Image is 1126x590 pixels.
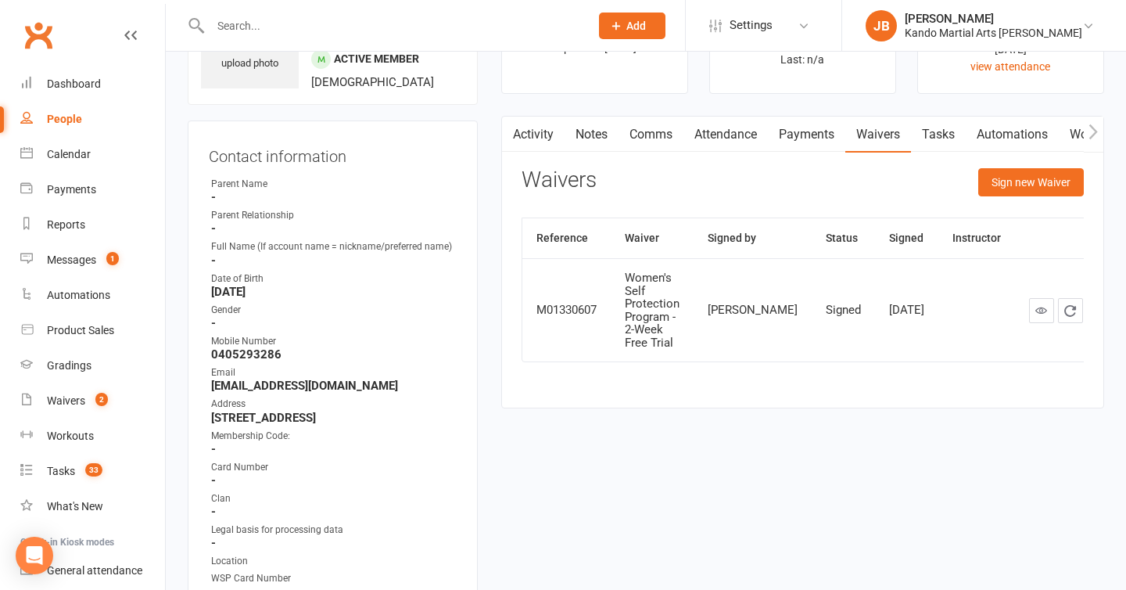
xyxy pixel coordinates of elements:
[866,10,897,41] div: JB
[211,442,457,456] strong: -
[211,460,457,475] div: Card Number
[47,324,114,336] div: Product Sales
[206,15,579,37] input: Search...
[694,218,812,258] th: Signed by
[211,473,457,487] strong: -
[20,172,165,207] a: Payments
[522,168,597,192] h3: Waivers
[625,272,680,349] div: Women's Self Protection Program - 2-Week Free Trial
[211,254,457,268] strong: -
[502,117,565,153] a: Activity
[20,278,165,313] a: Automations
[20,67,165,102] a: Dashboard
[211,285,457,299] strong: [DATE]
[47,218,85,231] div: Reports
[211,334,457,349] div: Mobile Number
[106,252,119,265] span: 1
[619,117,683,153] a: Comms
[20,383,165,419] a: Waivers 2
[730,8,773,43] span: Settings
[47,394,85,407] div: Waivers
[47,359,91,372] div: Gradings
[20,454,165,489] a: Tasks 33
[16,537,53,574] div: Open Intercom Messenger
[211,365,457,380] div: Email
[905,26,1082,40] div: Kando Martial Arts [PERSON_NAME]
[812,218,875,258] th: Status
[47,289,110,301] div: Automations
[47,77,101,90] div: Dashboard
[978,168,1084,196] button: Sign new Waiver
[211,429,457,444] div: Membership Code:
[311,75,434,89] span: [DEMOGRAPHIC_DATA]
[211,221,457,236] strong: -
[47,148,91,160] div: Calendar
[211,272,457,286] div: Date of Birth
[683,117,768,153] a: Attendance
[768,117,845,153] a: Payments
[211,571,457,586] div: WSP Card Number
[20,243,165,278] a: Messages 1
[211,505,457,519] strong: -
[47,430,94,442] div: Workouts
[20,137,165,172] a: Calendar
[970,60,1050,73] a: view attendance
[905,12,1082,26] div: [PERSON_NAME]
[211,208,457,223] div: Parent Relationship
[826,304,861,317] div: Signed
[20,102,165,137] a: People
[845,117,911,153] a: Waivers
[211,536,457,550] strong: -
[20,313,165,348] a: Product Sales
[47,113,82,125] div: People
[708,304,798,317] div: [PERSON_NAME]
[20,419,165,454] a: Workouts
[47,564,142,577] div: General attendance
[211,303,457,318] div: Gender
[334,52,419,65] span: Active member
[522,218,611,258] th: Reference
[966,117,1059,153] a: Automations
[211,190,457,204] strong: -
[20,489,165,524] a: What's New
[211,554,457,569] div: Location
[875,218,938,258] th: Signed
[47,254,96,266] div: Messages
[211,397,457,412] div: Address
[95,393,108,406] span: 2
[209,142,457,165] h3: Contact information
[47,500,103,513] div: What's New
[211,491,457,506] div: Clan
[599,13,665,39] button: Add
[565,117,619,153] a: Notes
[938,218,1015,258] th: Instructor
[20,207,165,243] a: Reports
[724,41,881,66] p: Next: n/a Last: n/a
[19,16,58,55] a: Clubworx
[85,463,102,477] span: 33
[211,379,457,393] strong: [EMAIL_ADDRESS][DOMAIN_NAME]
[911,117,966,153] a: Tasks
[626,20,646,32] span: Add
[211,316,457,330] strong: -
[20,553,165,588] a: General attendance kiosk mode
[211,347,457,362] strong: 0405293286
[611,218,694,258] th: Waiver
[47,183,96,196] div: Payments
[536,304,597,317] div: M01330607
[211,411,457,425] strong: [STREET_ADDRESS]
[47,465,75,477] div: Tasks
[211,177,457,192] div: Parent Name
[211,523,457,538] div: Legal basis for processing data
[211,239,457,254] div: Full Name (If account name = nickname/preferred name)
[889,304,924,317] div: [DATE]
[20,348,165,383] a: Gradings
